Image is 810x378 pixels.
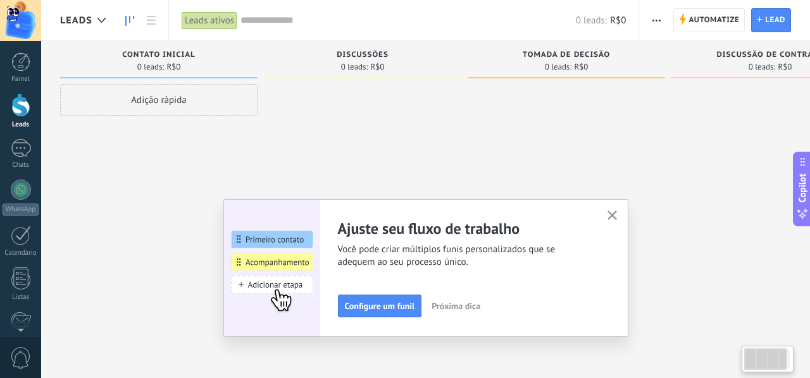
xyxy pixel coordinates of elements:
span: Lead [765,9,785,32]
span: 0 leads: [749,63,776,71]
span: Copilot [796,174,809,203]
a: Lead [751,8,791,32]
span: Automatize [688,9,739,32]
button: Próxima dica [426,296,486,315]
div: Adição rápida [60,84,258,116]
span: 0 leads: [137,63,165,71]
span: R$0 [166,63,180,71]
div: Contato inicial [66,51,251,61]
div: Leads ativos [182,11,237,30]
div: Discussões [270,51,455,61]
span: Tomada de decisão [523,51,610,59]
a: Lista [140,8,162,33]
button: Configure um funil [338,295,422,317]
span: R$0 [778,63,792,71]
span: 0 leads: [576,15,607,27]
div: WhatsApp [3,204,39,216]
a: Leads [119,8,140,33]
div: Painel [3,75,39,83]
span: Próxima dica [432,302,480,310]
span: 0 leads: [545,63,572,71]
div: Tomada de decisão [474,51,659,61]
div: Chats [3,161,39,169]
span: Configure um funil [345,302,415,310]
span: Contato inicial [122,51,195,59]
div: Leads [3,121,39,129]
span: R$0 [610,15,626,27]
span: 0 leads: [341,63,368,71]
div: Calendário [3,249,39,257]
div: Listas [3,293,39,302]
span: R$0 [370,63,384,71]
span: Leads [60,15,92,27]
button: Mais [647,8,666,32]
a: Automatize [673,8,745,32]
span: Você pode criar múltiplos funis personalizados que se adequem ao seu processo único. [338,243,592,269]
span: R$0 [574,63,588,71]
span: Discussões [337,51,389,59]
h2: Ajuste seu fluxo de trabalho [338,219,592,238]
